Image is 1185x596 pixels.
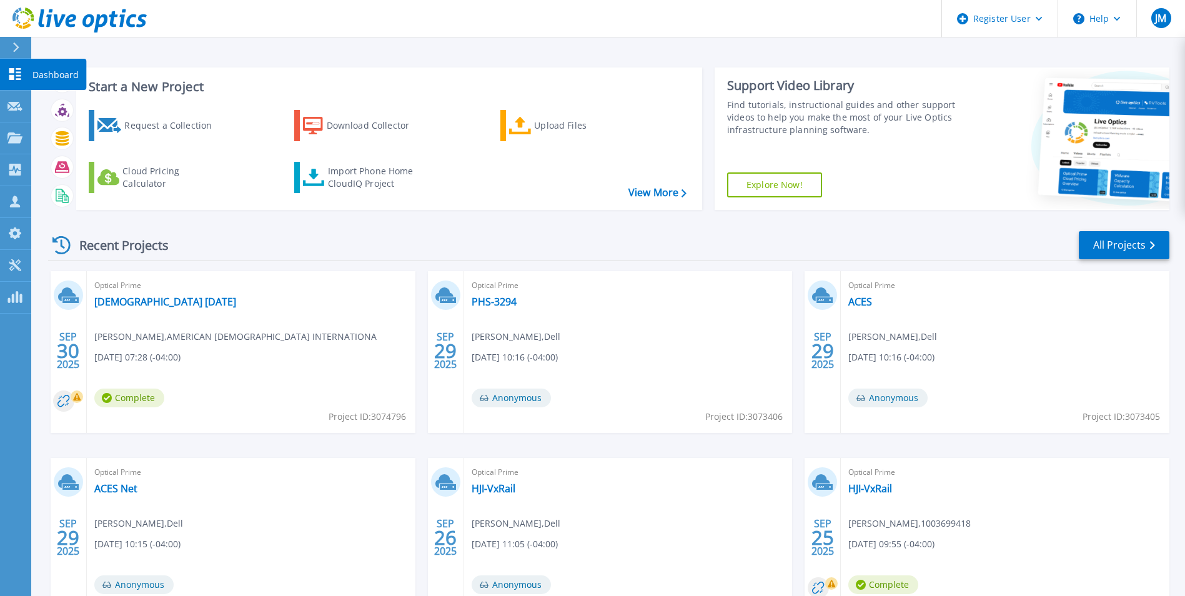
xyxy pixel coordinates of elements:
[848,482,892,495] a: HJI-VxRail
[472,537,558,551] span: [DATE] 11:05 (-04:00)
[57,532,79,543] span: 29
[811,515,835,560] div: SEP 2025
[848,330,937,344] span: [PERSON_NAME] , Dell
[94,537,181,551] span: [DATE] 10:15 (-04:00)
[329,410,406,424] span: Project ID: 3074796
[1079,231,1169,259] a: All Projects
[124,113,224,138] div: Request a Collection
[811,532,834,543] span: 25
[434,515,457,560] div: SEP 2025
[94,330,377,344] span: [PERSON_NAME] , AMERICAN [DEMOGRAPHIC_DATA] INTERNATIONA
[56,328,80,374] div: SEP 2025
[848,350,935,364] span: [DATE] 10:16 (-04:00)
[94,279,408,292] span: Optical Prime
[94,482,137,495] a: ACES Net
[89,162,228,193] a: Cloud Pricing Calculator
[94,296,236,308] a: [DEMOGRAPHIC_DATA] [DATE]
[94,350,181,364] span: [DATE] 07:28 (-04:00)
[848,575,918,594] span: Complete
[56,515,80,560] div: SEP 2025
[94,465,408,479] span: Optical Prime
[327,113,427,138] div: Download Collector
[1083,410,1160,424] span: Project ID: 3073405
[727,77,959,94] div: Support Video Library
[472,389,551,407] span: Anonymous
[472,330,560,344] span: [PERSON_NAME] , Dell
[811,345,834,356] span: 29
[94,517,183,530] span: [PERSON_NAME] , Dell
[848,296,872,308] a: ACES
[705,410,783,424] span: Project ID: 3073406
[1155,13,1166,23] span: JM
[472,482,515,495] a: HJI-VxRail
[727,172,822,197] a: Explore Now!
[122,165,222,190] div: Cloud Pricing Calculator
[848,389,928,407] span: Anonymous
[328,165,425,190] div: Import Phone Home CloudIQ Project
[57,345,79,356] span: 30
[848,537,935,551] span: [DATE] 09:55 (-04:00)
[94,575,174,594] span: Anonymous
[534,113,634,138] div: Upload Files
[89,80,686,94] h3: Start a New Project
[848,517,971,530] span: [PERSON_NAME] , 1003699418
[89,110,228,141] a: Request a Collection
[294,110,434,141] a: Download Collector
[472,465,785,479] span: Optical Prime
[32,59,79,91] p: Dashboard
[472,575,551,594] span: Anonymous
[48,230,186,261] div: Recent Projects
[94,389,164,407] span: Complete
[848,465,1162,479] span: Optical Prime
[472,350,558,364] span: [DATE] 10:16 (-04:00)
[500,110,640,141] a: Upload Files
[434,328,457,374] div: SEP 2025
[848,279,1162,292] span: Optical Prime
[472,517,560,530] span: [PERSON_NAME] , Dell
[727,99,959,136] div: Find tutorials, instructional guides and other support videos to help you make the most of your L...
[811,328,835,374] div: SEP 2025
[472,296,517,308] a: PHS-3294
[472,279,785,292] span: Optical Prime
[628,187,687,199] a: View More
[434,532,457,543] span: 26
[434,345,457,356] span: 29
